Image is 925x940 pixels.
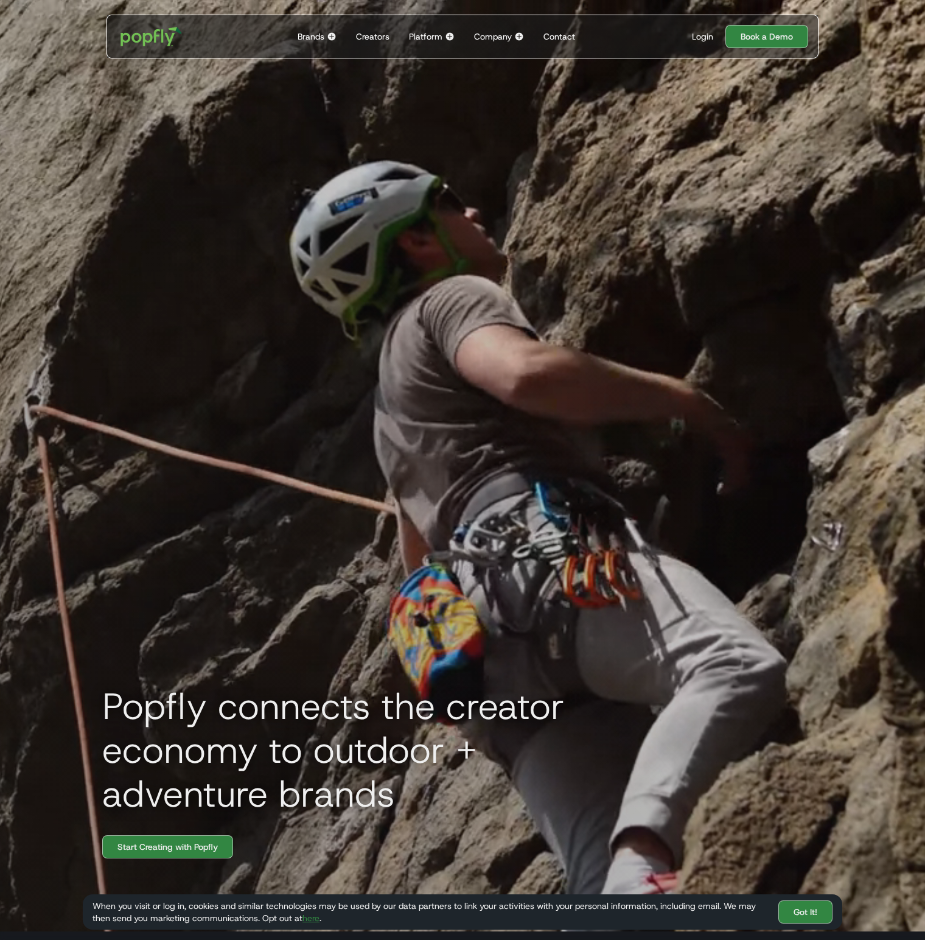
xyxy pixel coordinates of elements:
[351,15,394,58] a: Creators
[92,900,769,924] div: When you visit or log in, cookies and similar technologies may be used by our data partners to li...
[92,684,640,816] h1: Popfly connects the creator economy to outdoor + adventure brands
[778,900,832,924] a: Got It!
[687,30,718,43] a: Login
[102,835,233,858] a: Start Creating with Popfly
[298,30,324,43] div: Brands
[543,30,575,43] div: Contact
[725,25,808,48] a: Book a Demo
[539,15,580,58] a: Contact
[112,18,190,55] a: home
[356,30,389,43] div: Creators
[692,30,713,43] div: Login
[302,913,319,924] a: here
[409,30,442,43] div: Platform
[474,30,512,43] div: Company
